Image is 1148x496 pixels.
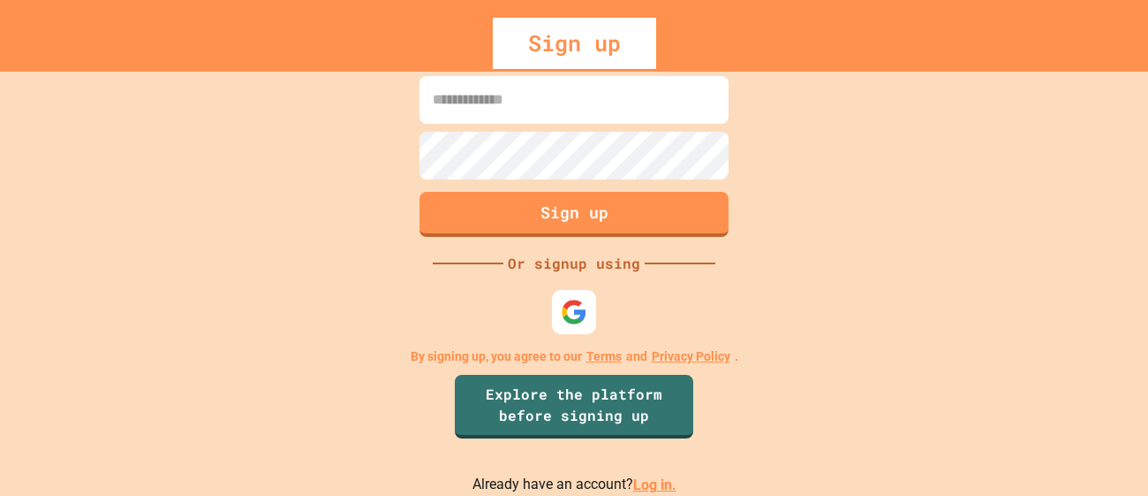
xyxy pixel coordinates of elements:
div: Sign up [493,18,656,69]
p: By signing up, you agree to our and . [411,347,738,366]
p: Already have an account? [472,474,676,496]
a: Privacy Policy [652,347,730,366]
a: Log in. [633,477,676,493]
button: Sign up [419,192,729,237]
img: google-icon.svg [561,299,587,325]
a: Explore the platform before signing up [455,375,693,439]
a: Terms [586,347,622,366]
div: Or signup using [503,253,645,274]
